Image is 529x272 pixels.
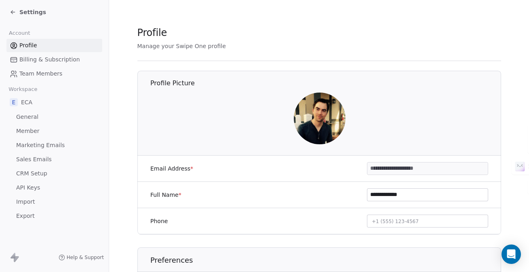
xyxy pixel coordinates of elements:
img: BgCDeSyobbgdofmgxIsQCLuj6AA2zTMq6CZ0NW_ws2k [293,93,345,144]
label: Full Name [150,191,181,199]
h1: Profile Picture [150,79,502,88]
span: General [16,113,38,121]
label: Phone [150,217,168,225]
span: ECA [21,98,32,106]
span: Member [16,127,40,135]
span: E [10,98,18,106]
a: Team Members [6,67,102,80]
span: Profile [19,41,37,50]
span: Settings [19,8,46,16]
span: Team Members [19,70,62,78]
h1: Preferences [150,255,502,265]
span: Export [16,212,35,220]
span: Billing & Subscription [19,55,80,64]
span: Sales Emails [16,155,52,164]
span: +1 (555) 123-4567 [372,219,419,224]
span: Workspace [5,83,41,95]
span: Help & Support [67,254,104,261]
span: Profile [137,27,167,39]
a: Settings [10,8,46,16]
a: General [6,110,102,124]
span: Manage your Swipe One profile [137,43,226,49]
a: CRM Setup [6,167,102,180]
span: API Keys [16,183,40,192]
label: Email Address [150,164,193,173]
a: Marketing Emails [6,139,102,152]
a: Billing & Subscription [6,53,102,66]
a: Import [6,195,102,209]
a: Help & Support [59,254,104,261]
span: Marketing Emails [16,141,65,150]
span: Account [5,27,34,39]
span: CRM Setup [16,169,47,178]
a: API Keys [6,181,102,194]
a: Export [6,209,102,223]
div: Open Intercom Messenger [502,245,521,264]
a: Sales Emails [6,153,102,166]
span: Import [16,198,35,206]
a: Profile [6,39,102,52]
button: +1 (555) 123-4567 [367,215,488,228]
a: Member [6,124,102,138]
